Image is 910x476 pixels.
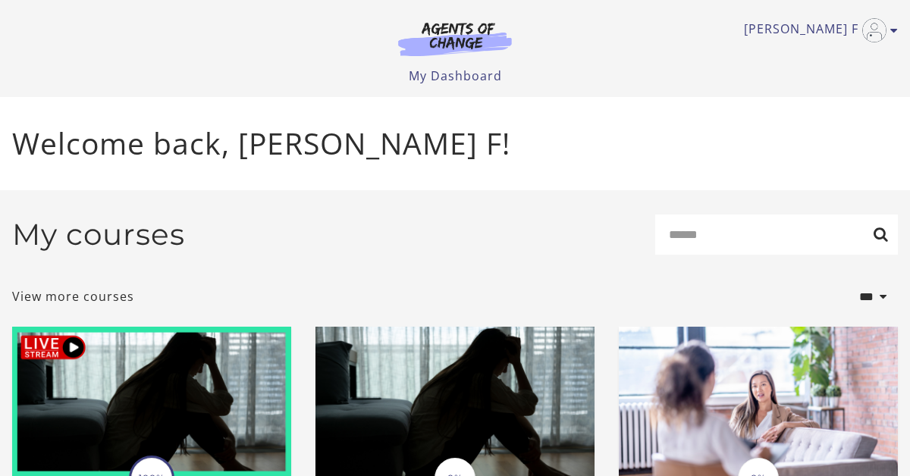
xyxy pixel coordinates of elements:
[12,217,185,252] h2: My courses
[382,21,528,56] img: Agents of Change Logo
[409,67,502,84] a: My Dashboard
[12,287,134,305] a: View more courses
[744,18,890,42] a: Toggle menu
[12,121,898,166] p: Welcome back, [PERSON_NAME] F!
